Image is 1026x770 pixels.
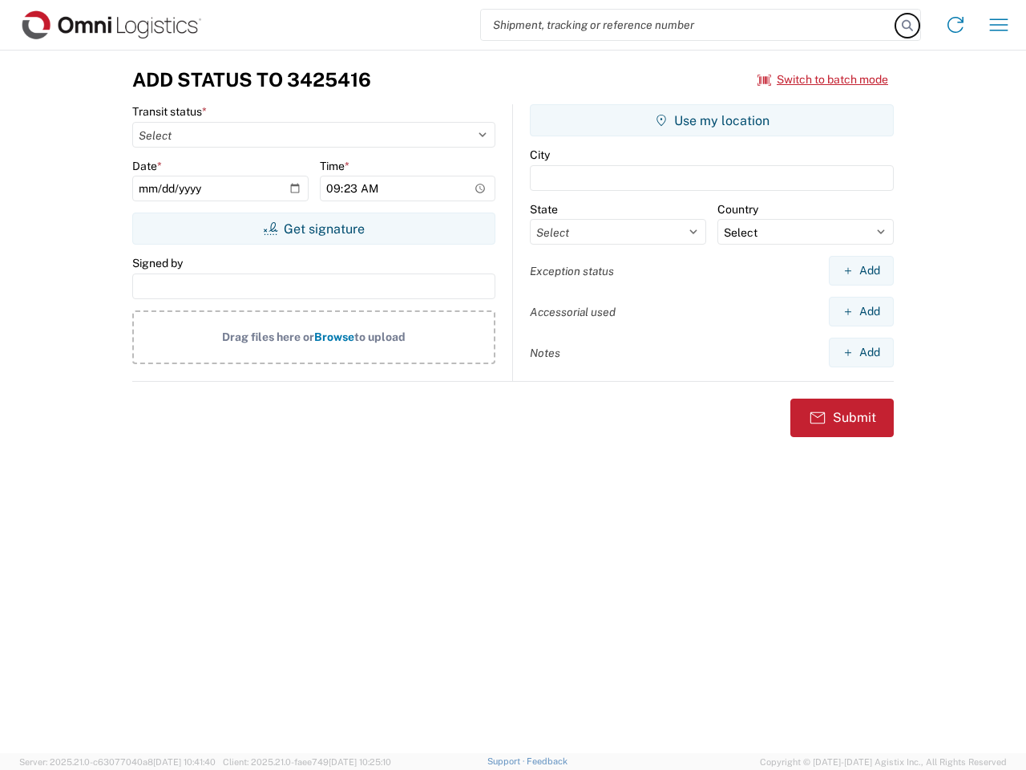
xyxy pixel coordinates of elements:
[530,104,894,136] button: Use my location
[829,256,894,286] button: Add
[530,346,560,360] label: Notes
[223,757,391,767] span: Client: 2025.21.0-faee749
[717,202,758,217] label: Country
[132,104,207,119] label: Transit status
[132,68,371,91] h3: Add Status to 3425416
[481,10,896,40] input: Shipment, tracking or reference number
[19,757,216,767] span: Server: 2025.21.0-c63077040a8
[530,148,550,162] label: City
[530,305,616,319] label: Accessorial used
[314,330,354,343] span: Browse
[829,338,894,367] button: Add
[320,159,349,173] label: Time
[760,755,1007,769] span: Copyright © [DATE]-[DATE] Agistix Inc., All Rights Reserved
[132,159,162,173] label: Date
[530,202,558,217] label: State
[757,67,888,93] button: Switch to batch mode
[132,256,183,270] label: Signed by
[530,264,614,278] label: Exception status
[329,757,391,767] span: [DATE] 10:25:10
[527,756,568,766] a: Feedback
[354,330,406,343] span: to upload
[790,399,894,437] button: Submit
[222,330,314,343] span: Drag files here or
[132,213,495,245] button: Get signature
[829,297,894,326] button: Add
[153,757,216,767] span: [DATE] 10:41:40
[487,756,527,766] a: Support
